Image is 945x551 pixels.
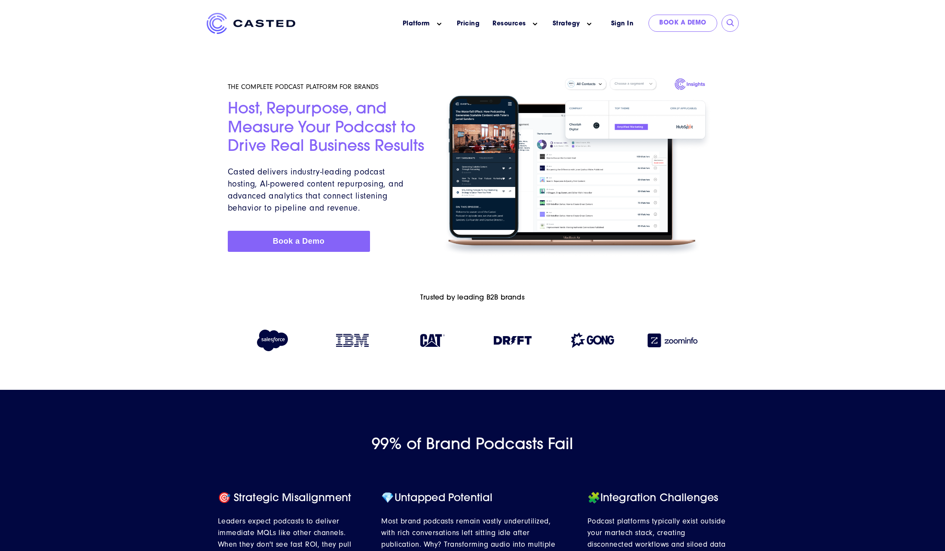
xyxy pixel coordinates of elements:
[403,19,430,28] a: Platform
[218,493,352,504] span: 🎯 Strategic Misalignment
[273,237,325,245] span: Book a Demo
[587,493,718,504] span: Integration Challenges
[420,334,445,347] img: Caterpillar logo
[228,101,426,156] h2: Host, Repurpose, and Measure Your Podcast to Drive Real Business Results
[228,167,404,213] span: Casted delivers industry-leading podcast hosting, AI-powered content repurposing, and advanced an...
[648,15,717,32] a: Book a Demo
[492,19,526,28] a: Resources
[228,294,718,302] h6: Trusted by leading B2B brands
[336,334,369,347] img: IBM logo
[571,333,614,348] img: Gong logo
[600,15,645,33] a: Sign In
[587,493,600,504] span: 🧩
[253,330,291,351] img: Salesforce logo
[308,13,600,35] nav: Main menu
[381,493,394,504] span: 💎
[228,83,426,91] h5: THE COMPLETE PODCAST PLATFORM FOR BRANDS
[436,74,718,260] img: Homepage Hero
[457,19,480,28] a: Pricing
[553,19,580,28] a: Strategy
[494,336,532,345] img: Drift logo
[726,19,735,28] input: Submit
[228,231,370,252] a: Book a Demo
[207,13,295,34] img: Casted_Logo_Horizontal_FullColor_PUR_BLUE
[381,493,492,504] span: Untapped Potential
[648,334,697,347] img: Zoominfo logo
